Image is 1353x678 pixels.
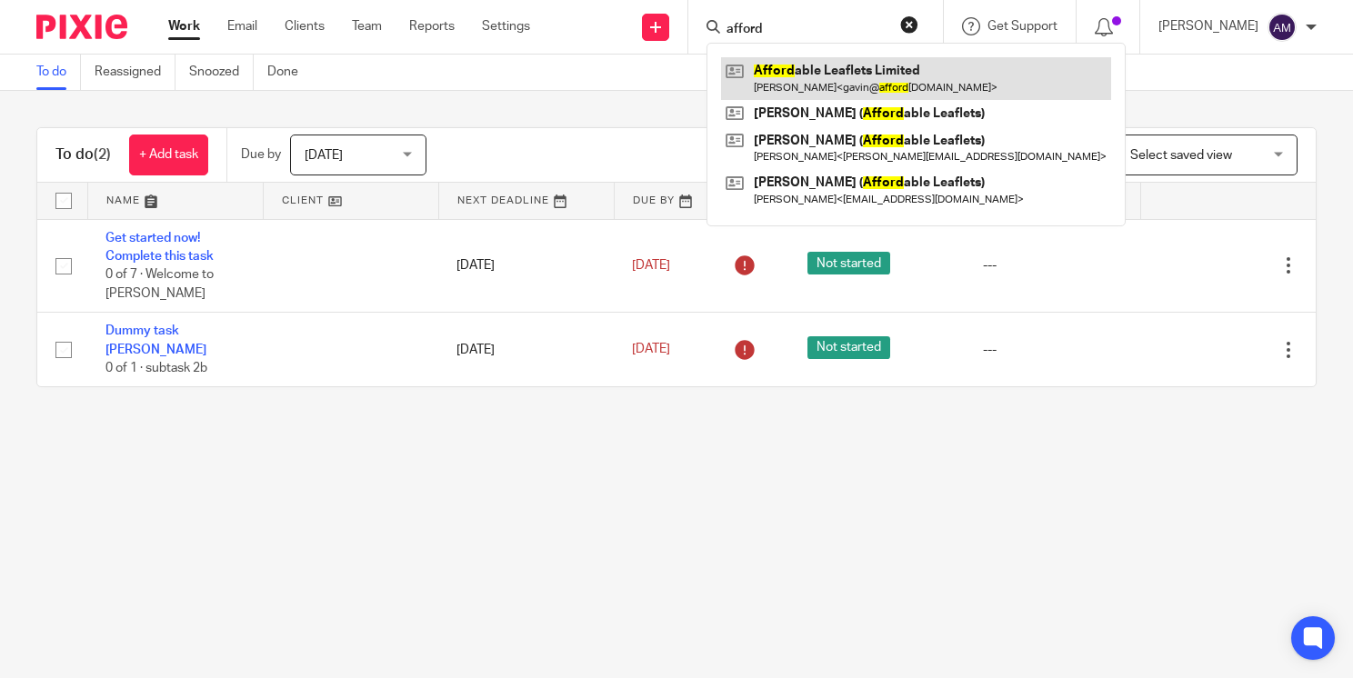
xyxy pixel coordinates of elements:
a: Done [267,55,312,90]
span: 0 of 1 · subtask 2b [105,362,207,374]
a: Reports [409,17,455,35]
span: [DATE] [632,344,670,356]
input: Search [725,22,888,38]
a: Team [352,17,382,35]
div: --- [983,256,1122,274]
a: Work [168,17,200,35]
a: Settings [482,17,530,35]
h1: To do [55,145,111,165]
span: Not started [807,336,890,359]
a: Clients [285,17,325,35]
span: [DATE] [305,149,343,162]
a: Email [227,17,257,35]
span: (2) [94,147,111,162]
a: + Add task [129,135,208,175]
p: Due by [241,145,281,164]
img: svg%3E [1268,13,1297,42]
a: Dummy task [PERSON_NAME] [105,324,206,355]
a: Get started now! Complete this task [105,232,214,263]
span: Not started [807,252,890,274]
a: Reassigned [95,55,175,90]
button: Clear [900,15,918,34]
a: To do [36,55,81,90]
a: Snoozed [189,55,254,90]
span: 0 of 7 · Welcome to [PERSON_NAME] [105,268,214,300]
td: [DATE] [438,313,614,387]
p: [PERSON_NAME] [1158,17,1258,35]
div: --- [983,341,1122,359]
img: Pixie [36,15,127,39]
span: [DATE] [632,259,670,272]
td: [DATE] [438,219,614,313]
span: Get Support [987,20,1057,33]
span: Select saved view [1130,149,1232,162]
